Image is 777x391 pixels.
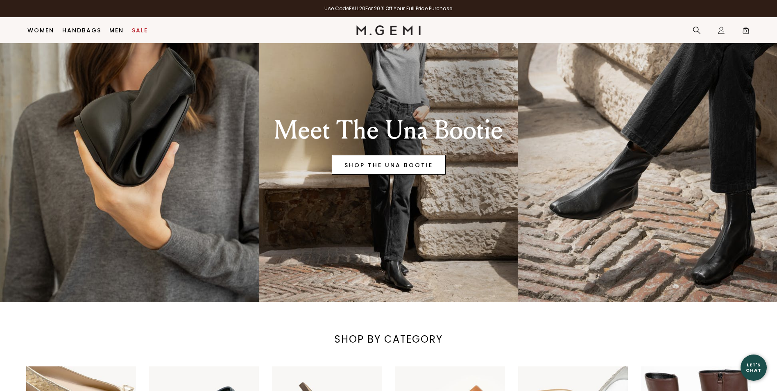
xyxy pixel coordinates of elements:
[62,27,101,34] a: Handbags
[741,362,767,373] div: Let's Chat
[332,155,446,175] a: Banner primary button
[291,333,485,346] div: SHOP BY CATEGORY
[247,116,531,145] div: Meet The Una Bootie
[742,28,750,36] span: 0
[132,27,148,34] a: Sale
[349,5,365,12] strong: FALL20
[27,27,54,34] a: Women
[109,27,124,34] a: Men
[356,25,421,35] img: M.Gemi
